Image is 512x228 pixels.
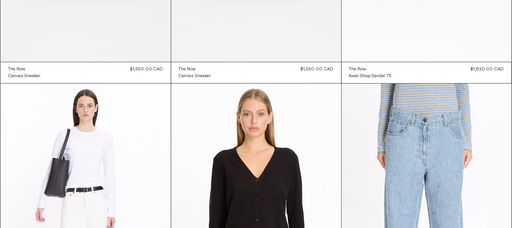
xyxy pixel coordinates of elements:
[349,66,366,73] div: The Row
[179,73,211,79] a: Canvas Sneaker
[8,66,41,73] a: The Row
[349,66,392,73] a: The Row
[131,66,163,72] span: $1,550.00 CAD
[8,66,26,73] div: The Row
[8,73,41,79] a: Canvas Sneaker
[471,66,504,72] span: $1,630.00 CAD
[301,66,334,72] span: $1,550.00 CAD
[179,66,211,73] a: The Row
[349,73,392,79] a: Awar Strap Sandal 75
[179,66,196,73] div: The Row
